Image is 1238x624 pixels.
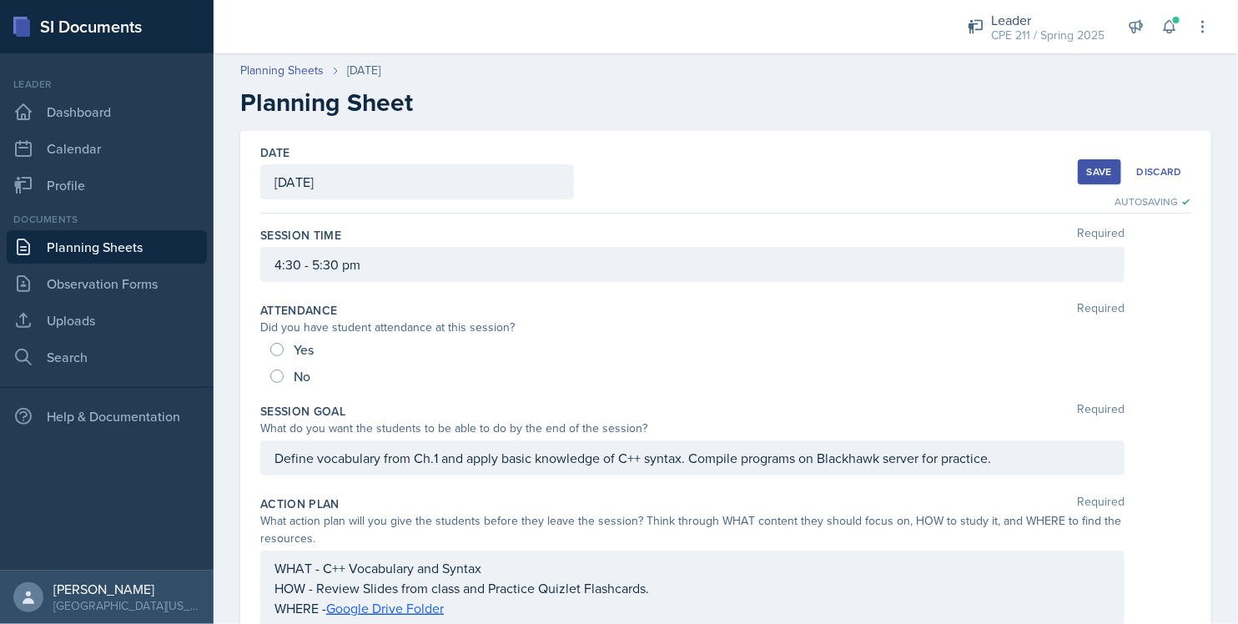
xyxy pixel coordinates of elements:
a: Profile [7,169,207,202]
span: Required [1077,227,1125,244]
span: Required [1077,403,1125,420]
a: Calendar [7,132,207,165]
a: Planning Sheets [7,230,207,264]
div: Help & Documentation [7,400,207,433]
div: Documents [7,212,207,227]
p: Define vocabulary from Ch.1 and apply basic knowledge of C++ syntax. Compile programs on Blackhaw... [274,448,1110,468]
button: Save [1078,159,1121,184]
a: Uploads [7,304,207,337]
a: Planning Sheets [240,62,324,79]
p: WHAT - C++ Vocabulary and Syntax [274,558,1110,578]
h2: Planning Sheet [240,88,1211,118]
div: [DATE] [347,62,380,79]
div: What action plan will you give the students before they leave the session? Think through WHAT con... [260,512,1125,547]
div: Leader [7,77,207,92]
p: HOW - Review Slides from class and Practice Quizlet Flashcards. [274,578,1110,598]
a: Observation Forms [7,267,207,300]
div: What do you want the students to be able to do by the end of the session? [260,420,1125,437]
span: Required [1077,302,1125,319]
div: CPE 211 / Spring 2025 [991,27,1105,44]
label: Session Time [260,227,341,244]
div: [PERSON_NAME] [53,581,200,597]
p: WHERE - [274,598,1110,618]
a: Dashboard [7,95,207,128]
label: Attendance [260,302,338,319]
div: Did you have student attendance at this session? [260,319,1125,336]
label: Action Plan [260,496,340,512]
div: Leader [991,10,1105,30]
a: Search [7,340,207,374]
a: Google Drive Folder [326,599,444,617]
label: Date [260,144,289,161]
div: Discard [1137,165,1182,179]
div: Save [1087,165,1112,179]
span: Required [1077,496,1125,512]
div: [GEOGRAPHIC_DATA][US_STATE] in [GEOGRAPHIC_DATA] [53,597,200,614]
div: Autosaving [1115,194,1191,209]
button: Discard [1128,159,1191,184]
span: No [294,368,310,385]
span: Yes [294,341,314,358]
p: 4:30 - 5:30 pm [274,254,1110,274]
label: Session Goal [260,403,345,420]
